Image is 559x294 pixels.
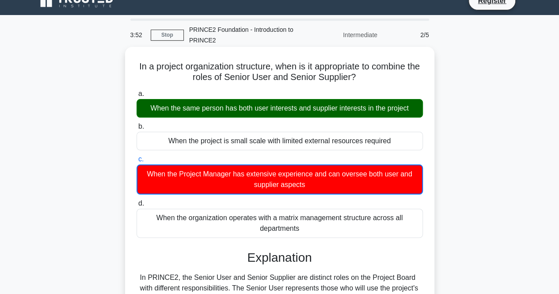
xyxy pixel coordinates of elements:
[137,132,423,150] div: When the project is small scale with limited external resources required
[383,26,434,44] div: 2/5
[305,26,383,44] div: Intermediate
[137,209,423,238] div: When the organization operates with a matrix management structure across all departments
[136,61,424,83] h5: In a project organization structure, when is it appropriate to combine the roles of Senior User a...
[138,155,144,163] span: c.
[137,99,423,118] div: When the same person has both user interests and supplier interests in the project
[151,30,184,41] a: Stop
[125,26,151,44] div: 3:52
[138,199,144,207] span: d.
[138,122,144,130] span: b.
[184,21,305,49] div: PRINCE2 Foundation - Introduction to PRINCE2
[137,164,423,195] div: When the Project Manager has extensive experience and can oversee both user and supplier aspects
[138,90,144,97] span: a.
[142,250,418,265] h3: Explanation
